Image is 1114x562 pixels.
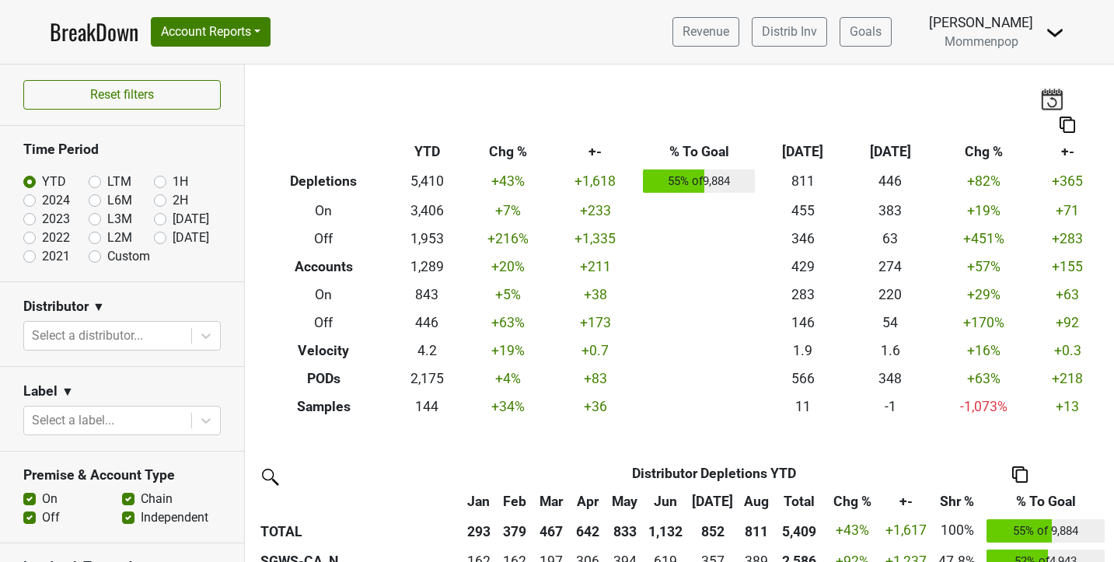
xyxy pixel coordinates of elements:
[497,487,533,515] th: Feb: activate to sort column ascending
[847,197,934,225] td: 383
[464,281,552,309] td: +5 %
[840,17,892,47] a: Goals
[885,522,927,538] span: +1,617
[639,138,759,166] th: % To Goal
[390,365,464,393] td: 2,175
[257,197,390,225] th: On
[551,253,639,281] td: +211
[23,298,89,315] h3: Distributor
[931,515,983,546] td: 100%
[551,365,639,393] td: +83
[847,281,934,309] td: 220
[1033,309,1102,337] td: +92
[141,508,208,527] label: Independent
[390,225,464,253] td: 1,953
[390,281,464,309] td: 843
[42,191,70,210] label: 2024
[847,253,934,281] td: 274
[257,253,390,281] th: Accounts
[934,365,1033,393] td: +63 %
[934,138,1033,166] th: Chg %
[847,365,934,393] td: 348
[759,253,847,281] td: 429
[23,80,221,110] button: Reset filters
[390,166,464,197] td: 5,410
[23,141,221,158] h3: Time Period
[752,17,827,47] a: Distrib Inv
[929,12,1033,33] div: [PERSON_NAME]
[551,225,639,253] td: +1,335
[644,515,687,546] th: 1,132
[759,138,847,166] th: [DATE]
[836,522,869,538] span: +43%
[257,225,390,253] th: Off
[173,229,209,247] label: [DATE]
[551,337,639,365] td: +0.7
[847,393,934,421] td: -1
[847,337,934,365] td: 1.6
[551,309,639,337] td: +173
[934,337,1033,365] td: +16 %
[107,229,132,247] label: L2M
[1033,138,1102,166] th: +-
[983,487,1109,515] th: % To Goal: activate to sort column ascending
[1033,337,1102,365] td: +0.3
[934,281,1033,309] td: +29 %
[570,487,606,515] th: Apr: activate to sort column ascending
[107,247,150,266] label: Custom
[551,393,639,421] td: +36
[687,487,739,515] th: Jul: activate to sort column ascending
[107,173,131,191] label: LTM
[390,309,464,337] td: 446
[934,309,1033,337] td: +170 %
[464,166,552,197] td: +43 %
[775,515,824,546] th: 5,409
[759,225,847,253] td: 346
[759,281,847,309] td: 283
[390,138,464,166] th: YTD
[464,365,552,393] td: +4 %
[759,365,847,393] td: 566
[533,487,570,515] th: Mar: activate to sort column ascending
[93,298,105,316] span: ▼
[257,365,390,393] th: PODs
[1033,253,1102,281] td: +155
[257,166,390,197] th: Depletions
[606,487,644,515] th: May: activate to sort column ascending
[151,17,271,47] button: Account Reports
[739,487,775,515] th: Aug: activate to sort column ascending
[42,490,58,508] label: On
[759,197,847,225] td: 455
[497,515,533,546] th: 379
[880,487,931,515] th: +-: activate to sort column ascending
[1033,197,1102,225] td: +71
[390,337,464,365] td: 4.2
[1033,393,1102,421] td: +13
[257,393,390,421] th: Samples
[551,281,639,309] td: +38
[759,337,847,365] td: 1.9
[464,337,552,365] td: +19 %
[257,281,390,309] th: On
[23,383,58,400] h3: Label
[107,210,132,229] label: L3M
[257,463,281,488] img: filter
[464,225,552,253] td: +216 %
[847,166,934,197] td: 446
[23,467,221,483] h3: Premise & Account Type
[847,225,934,253] td: 63
[42,508,60,527] label: Off
[173,173,188,191] label: 1H
[934,225,1033,253] td: +451 %
[464,309,552,337] td: +63 %
[551,166,639,197] td: +1,618
[687,515,739,546] th: 852
[464,197,552,225] td: +7 %
[934,393,1033,421] td: -1,073 %
[606,515,644,546] th: 833
[390,253,464,281] td: 1,289
[775,487,824,515] th: Total: activate to sort column ascending
[570,515,606,546] th: 642
[759,393,847,421] td: 11
[42,229,70,247] label: 2022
